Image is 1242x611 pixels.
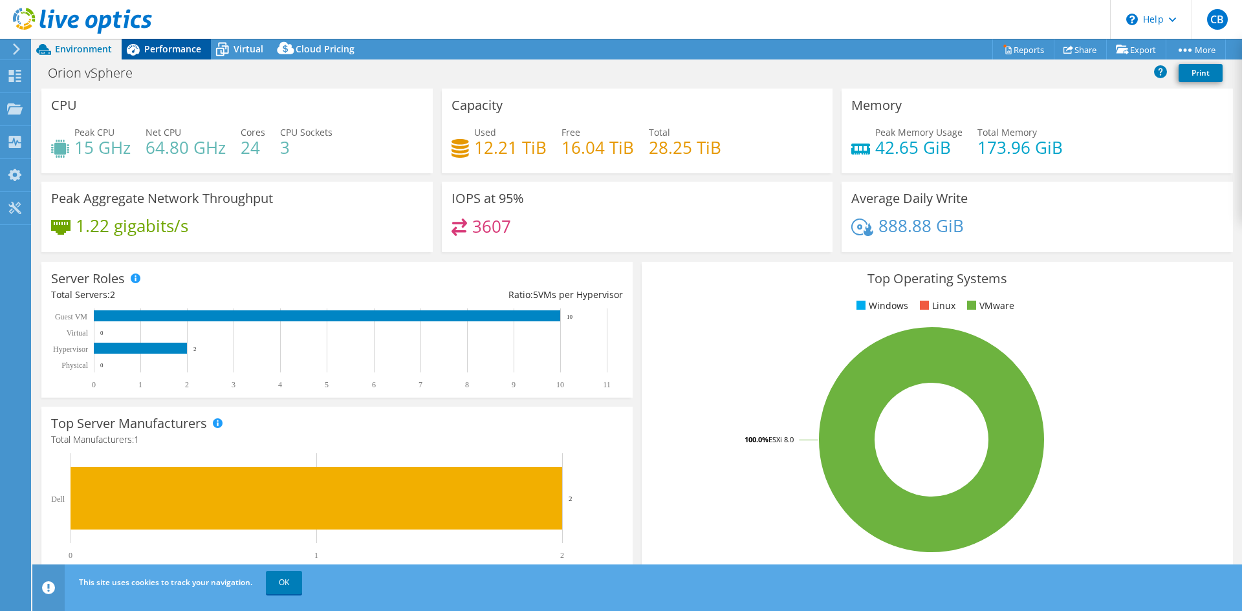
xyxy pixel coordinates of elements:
text: 11 [603,380,611,389]
h4: Total Manufacturers: [51,433,623,447]
div: Total Servers: [51,288,337,302]
h3: Capacity [452,98,503,113]
text: 10 [567,314,573,320]
h4: 42.65 GiB [875,140,963,155]
text: 0 [100,330,103,336]
li: Windows [853,299,908,313]
text: Dell [51,495,65,504]
span: Virtual [234,43,263,55]
h4: 3607 [472,219,511,233]
h3: Top Operating Systems [651,272,1223,286]
span: 2 [110,288,115,301]
text: 4 [278,380,282,389]
text: 2 [185,380,189,389]
div: Ratio: VMs per Hypervisor [337,288,623,302]
li: Linux [917,299,955,313]
span: Total [649,126,670,138]
text: 9 [512,380,516,389]
span: Used [474,126,496,138]
span: Peak Memory Usage [875,126,963,138]
text: 1 [138,380,142,389]
h1: Orion vSphere [42,66,153,80]
span: 1 [134,433,139,445]
h3: CPU [51,98,77,113]
text: 0 [100,362,103,369]
span: Performance [144,43,201,55]
h4: 64.80 GHz [146,140,226,155]
h3: Peak Aggregate Network Throughput [51,191,273,206]
svg: \n [1126,14,1138,25]
h4: 173.96 GiB [977,140,1063,155]
text: 2 [560,551,564,560]
h3: Top Server Manufacturers [51,416,207,431]
text: Physical [61,361,88,370]
text: 1 [314,551,318,560]
h3: Memory [851,98,902,113]
text: 7 [419,380,422,389]
h4: 888.88 GiB [878,219,964,233]
tspan: 100.0% [745,434,768,444]
text: 3 [232,380,235,389]
text: 6 [372,380,376,389]
a: Print [1179,64,1223,82]
span: Free [561,126,580,138]
h4: 12.21 TiB [474,140,547,155]
h3: Average Daily Write [851,191,968,206]
h4: 28.25 TiB [649,140,721,155]
text: 8 [465,380,469,389]
a: Reports [992,39,1054,59]
h4: 24 [241,140,265,155]
span: CB [1207,9,1228,30]
text: 0 [69,551,72,560]
h4: 15 GHz [74,140,131,155]
span: Peak CPU [74,126,114,138]
text: Hypervisor [53,345,88,354]
span: This site uses cookies to track your navigation. [79,577,252,588]
span: Total Memory [977,126,1037,138]
text: 10 [556,380,564,389]
text: Virtual [67,328,89,338]
h4: 3 [280,140,332,155]
text: 5 [325,380,329,389]
li: VMware [964,299,1014,313]
span: Cores [241,126,265,138]
h4: 16.04 TiB [561,140,634,155]
span: Environment [55,43,112,55]
h3: Server Roles [51,272,125,286]
span: Cloud Pricing [296,43,354,55]
a: Export [1106,39,1166,59]
text: Guest VM [55,312,87,321]
text: 2 [569,495,572,502]
text: 0 [92,380,96,389]
span: Net CPU [146,126,181,138]
h4: 1.22 gigabits/s [76,219,188,233]
a: Share [1054,39,1107,59]
span: 5 [533,288,538,301]
h3: IOPS at 95% [452,191,524,206]
a: OK [266,571,302,594]
tspan: ESXi 8.0 [768,434,794,444]
a: More [1166,39,1226,59]
span: CPU Sockets [280,126,332,138]
text: 2 [193,346,197,352]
